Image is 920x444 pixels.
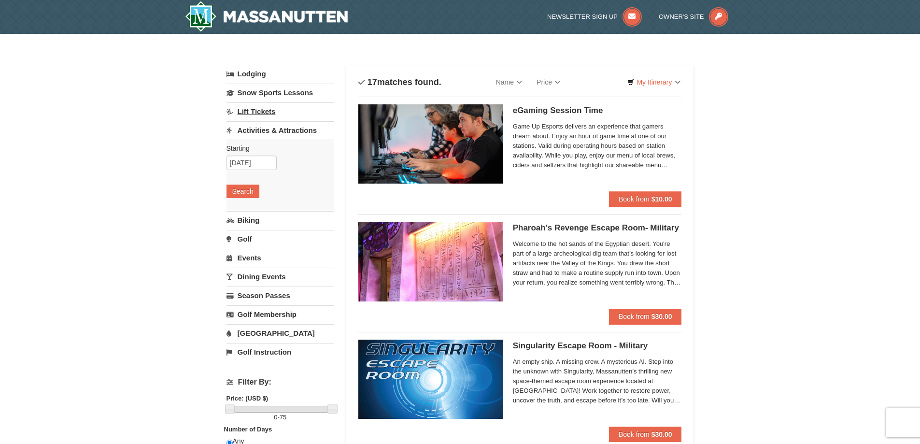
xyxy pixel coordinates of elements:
[226,230,334,248] a: Golf
[226,143,327,153] label: Starting
[226,286,334,304] a: Season Passes
[358,340,503,419] img: 6619913-520-2f5f5301.jpg
[226,121,334,139] a: Activities & Attractions
[226,84,334,101] a: Snow Sports Lessons
[547,13,642,20] a: Newsletter Sign Up
[659,13,728,20] a: Owner's Site
[226,102,334,120] a: Lift Tickets
[513,239,682,287] span: Welcome to the hot sands of the Egyptian desert. You're part of a large archeological dig team th...
[529,72,567,92] a: Price
[226,378,334,387] h4: Filter By:
[358,77,441,87] h4: matches found.
[226,324,334,342] a: [GEOGRAPHIC_DATA]
[609,427,682,442] button: Book from $30.00
[651,430,672,438] strong: $30.00
[226,395,269,402] strong: Price: (USD $)
[368,77,377,87] span: 17
[489,72,529,92] a: Name
[358,104,503,184] img: 19664770-34-0b975b5b.jpg
[513,341,682,351] h5: Singularity Escape Room - Military
[621,75,686,89] a: My Itinerary
[226,305,334,323] a: Golf Membership
[226,268,334,286] a: Dining Events
[185,1,348,32] img: Massanutten Resort Logo
[185,1,348,32] a: Massanutten Resort
[513,122,682,170] span: Game Up Esports delivers an experience that gamers dream about. Enjoy an hour of game time at one...
[619,313,650,320] span: Book from
[224,426,272,433] strong: Number of Days
[226,65,334,83] a: Lodging
[226,413,334,422] label: -
[226,343,334,361] a: Golf Instruction
[659,13,704,20] span: Owner's Site
[513,357,682,405] span: An empty ship. A missing crew. A mysterious AI. Step into the unknown with Singularity, Massanutt...
[226,211,334,229] a: Biking
[547,13,618,20] span: Newsletter Sign Up
[619,195,650,203] span: Book from
[651,195,672,203] strong: $10.00
[226,249,334,267] a: Events
[274,414,277,421] span: 0
[609,309,682,324] button: Book from $30.00
[651,313,672,320] strong: $30.00
[280,414,286,421] span: 75
[513,106,682,115] h5: eGaming Session Time
[619,430,650,438] span: Book from
[513,223,682,233] h5: Pharoah's Revenge Escape Room- Military
[358,222,503,301] img: 6619913-410-20a124c9.jpg
[609,191,682,207] button: Book from $10.00
[226,185,259,198] button: Search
